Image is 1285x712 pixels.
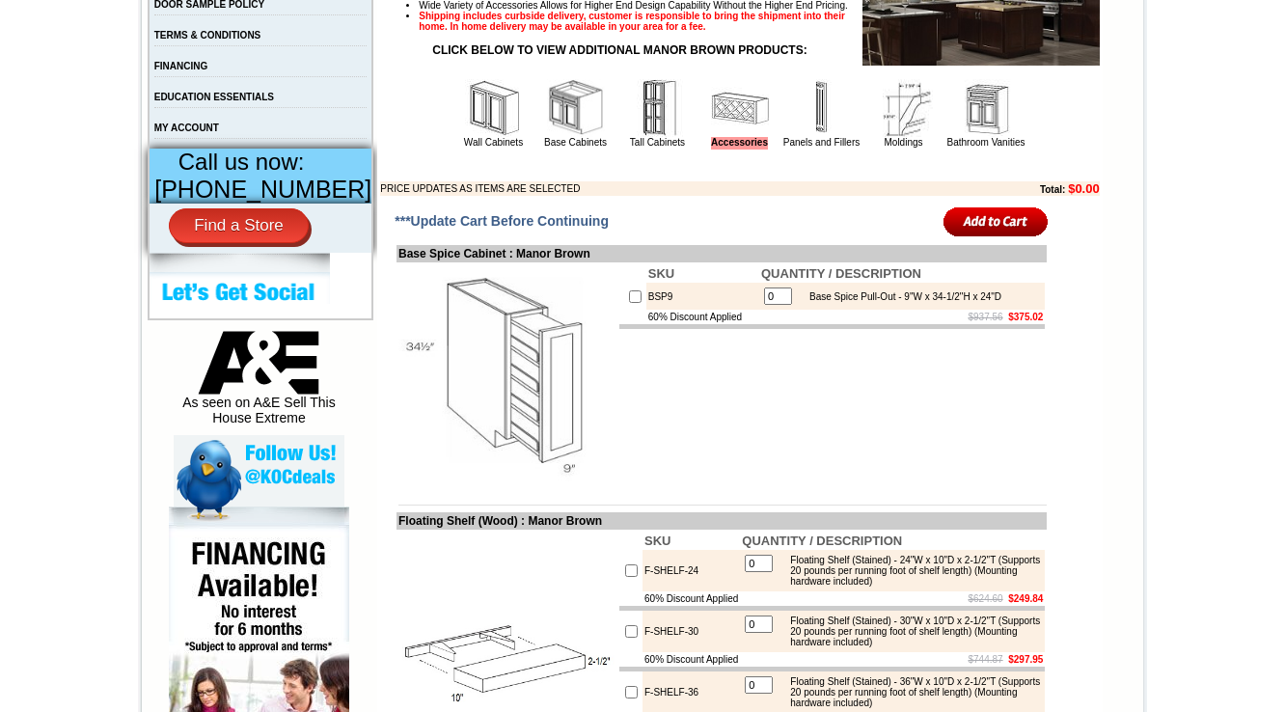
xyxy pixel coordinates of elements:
img: Bathroom Vanities [957,79,1015,137]
a: EDUCATION ESSENTIALS [154,92,274,102]
td: 60% Discount Applied [646,310,759,324]
b: $375.02 [1008,312,1043,322]
s: $624.60 [969,593,1003,604]
a: Tall Cabinets [630,137,685,148]
div: Floating Shelf (Stained) - 30"W x 10"D x 2-1/2"T (Supports 20 pounds per running foot of shelf le... [780,616,1040,647]
a: Moldings [884,137,922,148]
a: TERMS & CONDITIONS [154,30,261,41]
b: Total: [1040,184,1065,195]
img: spacer.gif [224,54,227,55]
img: Moldings [875,79,933,137]
strong: CLICK BELOW TO VIEW ADDITIONAL MANOR BROWN PRODUCTS: [432,43,807,57]
td: 60% Discount Applied [642,652,740,667]
div: As seen on A&E Sell This House Extreme [174,331,344,435]
b: QUANTITY / DESCRIPTION [742,534,902,548]
b: $249.84 [1008,593,1043,604]
td: F-SHELF-24 [642,550,740,591]
div: Base Spice Pull-Out - 9"W x 34-1/2"H x 24"D [800,291,1001,302]
a: Find a Store [169,208,309,243]
img: Accessories [711,79,769,137]
td: [PERSON_NAME] White Shaker [166,88,225,109]
img: Panels and Fillers [793,79,851,137]
td: F-SHELF-30 [642,611,740,652]
span: Call us now: [178,149,305,175]
s: $937.56 [969,312,1003,322]
a: MY ACCOUNT [154,123,219,133]
td: 60% Discount Applied [642,591,740,606]
img: Tall Cabinets [629,79,687,137]
a: Base Cabinets [544,137,607,148]
strong: Shipping includes curbside delivery, customer is responsible to bring the shipment into their hom... [419,11,845,32]
div: Floating Shelf (Stained) - 24"W x 10"D x 2-1/2"T (Supports 20 pounds per running foot of shelf le... [780,555,1040,587]
td: Baycreek Gray [227,88,276,107]
td: BSP9 [646,283,759,310]
img: Base Spice Cabinet [398,264,615,481]
b: SKU [644,534,670,548]
img: Wall Cabinets [465,79,523,137]
b: $0.00 [1068,181,1100,196]
img: pdf.png [3,5,18,20]
img: spacer.gif [101,54,104,55]
div: Floating Shelf (Stained) - 36"W x 10"D x 2-1/2"T (Supports 20 pounds per running foot of shelf le... [780,676,1040,708]
a: Bathroom Vanities [947,137,1025,148]
img: spacer.gif [328,54,331,55]
td: [PERSON_NAME] Yellow Walnut [104,88,163,109]
input: Add to Cart [943,205,1049,237]
img: spacer.gif [49,54,52,55]
img: Base Cabinets [547,79,605,137]
a: Panels and Fillers [783,137,860,148]
td: Bellmonte Maple [331,88,380,107]
s: $744.87 [969,654,1003,665]
a: FINANCING [154,61,208,71]
td: Alabaster Shaker [52,88,101,107]
img: spacer.gif [163,54,166,55]
td: Base Spice Cabinet : Manor Brown [396,245,1047,262]
td: Floating Shelf (Wood) : Manor Brown [396,512,1047,530]
a: Price Sheet View in PDF Format [22,3,156,19]
b: QUANTITY / DESCRIPTION [761,266,921,281]
span: [PHONE_NUMBER] [154,176,371,203]
span: ***Update Cart Before Continuing [395,213,609,229]
a: Accessories [711,137,768,150]
b: $297.95 [1008,654,1043,665]
a: Wall Cabinets [464,137,523,148]
td: Beachwood Oak Shaker [279,88,328,109]
td: PRICE UPDATES AS ITEMS ARE SELECTED [380,181,934,196]
img: spacer.gif [276,54,279,55]
b: SKU [648,266,674,281]
b: Price Sheet View in PDF Format [22,8,156,18]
